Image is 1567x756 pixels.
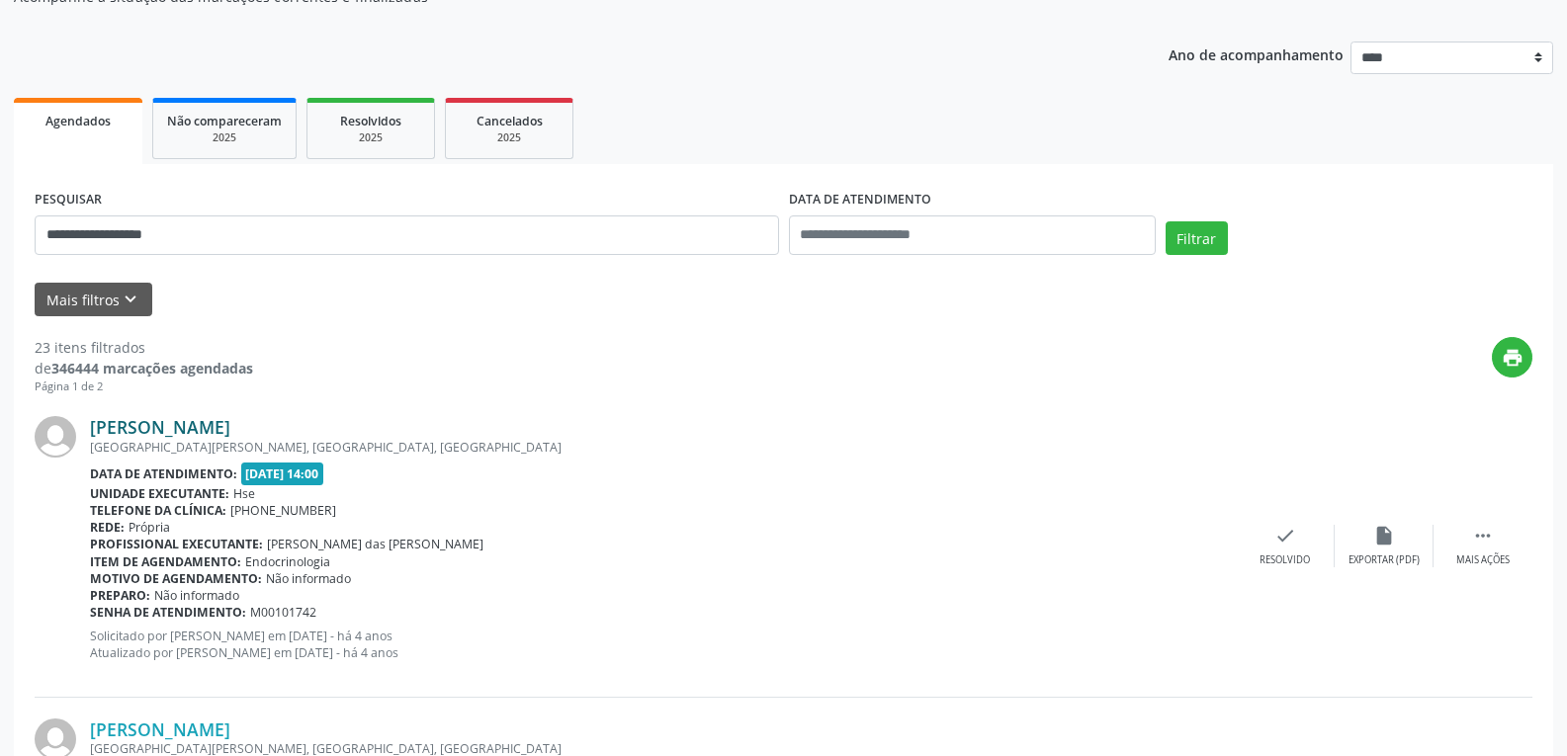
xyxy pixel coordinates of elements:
div: Página 1 de 2 [35,378,253,395]
button: print [1492,337,1532,378]
b: Telefone da clínica: [90,502,226,519]
i: check [1274,525,1296,546]
p: Ano de acompanhamento [1169,42,1344,66]
div: 2025 [167,130,282,145]
span: Agendados [45,113,111,129]
span: Própria [129,519,170,536]
a: [PERSON_NAME] [90,416,230,438]
div: 23 itens filtrados [35,337,253,358]
span: Não informado [266,570,351,587]
div: Mais ações [1456,553,1510,567]
button: Filtrar [1166,221,1228,255]
span: Não informado [154,587,239,604]
div: de [35,358,253,378]
div: 2025 [460,130,559,145]
i:  [1472,525,1494,546]
b: Unidade executante: [90,485,229,502]
span: [PHONE_NUMBER] [230,502,336,519]
button: Mais filtroskeyboard_arrow_down [35,283,152,317]
b: Item de agendamento: [90,553,241,570]
b: Profissional executante: [90,536,263,552]
b: Rede: [90,519,125,536]
i: keyboard_arrow_down [120,289,141,310]
img: img [35,416,76,458]
span: Cancelados [477,113,543,129]
span: [DATE] 14:00 [241,462,324,485]
b: Data de atendimento: [90,465,237,482]
span: Endocrinologia [245,553,330,570]
div: [GEOGRAPHIC_DATA][PERSON_NAME], [GEOGRAPHIC_DATA], [GEOGRAPHIC_DATA] [90,439,1236,456]
span: Não compareceram [167,113,282,129]
strong: 346444 marcações agendadas [51,359,253,378]
div: Exportar (PDF) [1349,553,1420,567]
span: Hse [233,485,255,502]
span: Resolvidos [340,113,401,129]
span: M00101742 [250,604,316,621]
b: Senha de atendimento: [90,604,246,621]
b: Preparo: [90,587,150,604]
label: PESQUISAR [35,185,102,215]
span: [PERSON_NAME] das [PERSON_NAME] [267,536,483,552]
label: DATA DE ATENDIMENTO [789,185,931,215]
div: Resolvido [1260,553,1310,567]
a: [PERSON_NAME] [90,718,230,740]
b: Motivo de agendamento: [90,570,262,587]
i: insert_drive_file [1373,525,1395,546]
i: print [1502,347,1523,369]
div: 2025 [321,130,420,145]
p: Solicitado por [PERSON_NAME] em [DATE] - há 4 anos Atualizado por [PERSON_NAME] em [DATE] - há 4 ... [90,628,1236,661]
